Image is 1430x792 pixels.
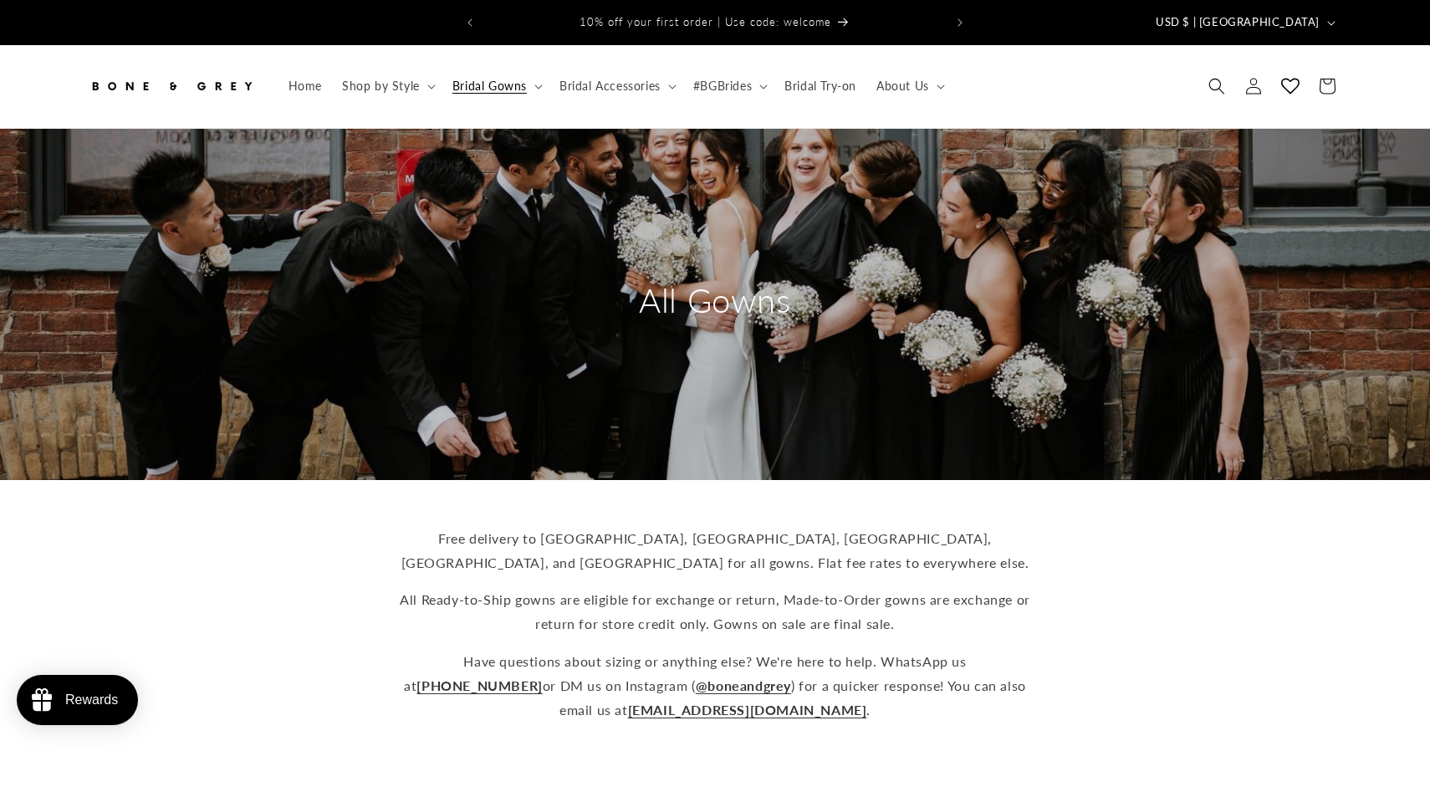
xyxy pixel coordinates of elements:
[1198,68,1235,105] summary: Search
[556,278,874,322] h2: All Gowns
[549,69,683,104] summary: Bridal Accessories
[442,69,549,104] summary: Bridal Gowns
[774,69,866,104] a: Bridal Try-on
[942,7,978,38] button: Next announcement
[876,79,929,94] span: About Us
[65,692,118,708] div: Rewards
[696,677,791,693] a: @boneandgrey
[683,69,774,104] summary: #BGBrides
[866,69,952,104] summary: About Us
[452,79,527,94] span: Bridal Gowns
[1146,7,1342,38] button: USD $ | [GEOGRAPHIC_DATA]
[389,588,1041,636] p: All Ready-to-Ship gowns are eligible for exchange or return, Made-to-Order gowns are exchange or ...
[1156,14,1320,31] span: USD $ | [GEOGRAPHIC_DATA]
[580,15,831,28] span: 10% off your first order | Use code: welcome
[278,69,332,104] a: Home
[342,79,420,94] span: Shop by Style
[559,79,661,94] span: Bridal Accessories
[389,527,1041,575] p: Free delivery to [GEOGRAPHIC_DATA], [GEOGRAPHIC_DATA], [GEOGRAPHIC_DATA], [GEOGRAPHIC_DATA], and ...
[416,677,542,693] a: [PHONE_NUMBER]
[289,79,322,94] span: Home
[452,7,488,38] button: Previous announcement
[389,650,1041,722] p: Have questions about sizing or anything else? We're here to help. WhatsApp us at or DM us on Inst...
[82,62,262,111] a: Bone and Grey Bridal
[88,68,255,105] img: Bone and Grey Bridal
[332,69,442,104] summary: Shop by Style
[628,702,867,718] a: [EMAIL_ADDRESS][DOMAIN_NAME]
[693,79,752,94] span: #BGBrides
[784,79,856,94] span: Bridal Try-on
